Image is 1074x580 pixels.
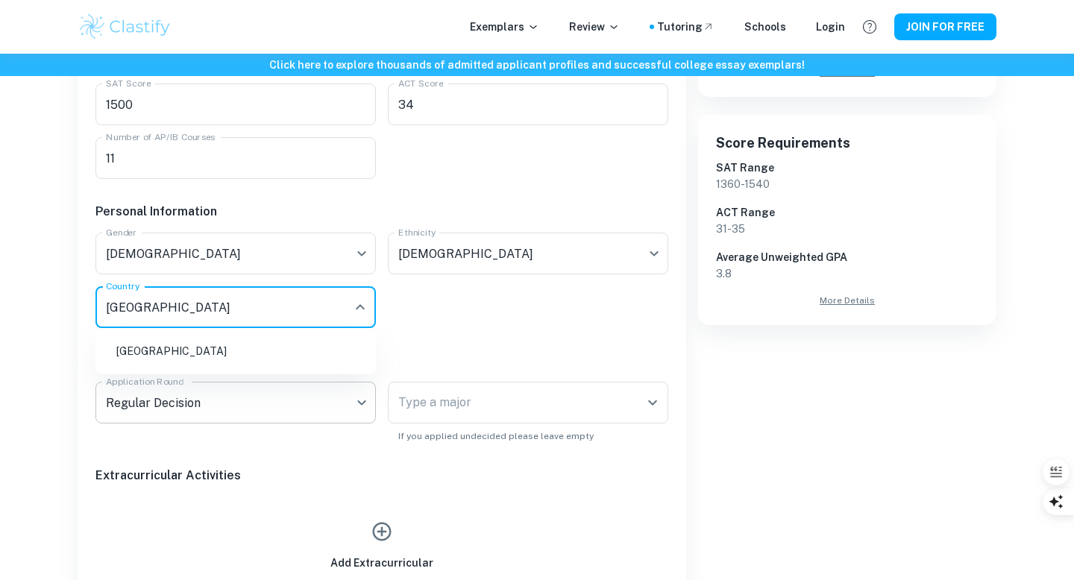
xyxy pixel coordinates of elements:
div: Regular Decision [95,382,376,423]
button: JOIN FOR FREE [894,13,996,40]
h6: Add Extracurricular [330,555,433,571]
li: [GEOGRAPHIC_DATA] [101,334,370,368]
p: Review [569,19,620,35]
h6: Score Requirements [716,133,979,154]
label: Ethnicity [398,226,436,239]
h6: Application Details [95,352,668,370]
h6: Click here to explore thousands of admitted applicant profiles and successful college essay exemp... [3,57,1071,73]
h6: Extracurricular Activities [95,467,668,485]
p: 31 - 35 [716,221,979,237]
a: More Details [716,294,979,307]
p: If you applied undecided please leave empty [398,429,658,443]
h6: Personal Information [95,203,668,221]
label: Gender [106,226,136,239]
a: Login [816,19,845,35]
h6: ACT Range [716,204,979,221]
p: Exemplars [470,19,539,35]
button: Help and Feedback [857,14,882,40]
label: Number of AP/IB Courses [106,130,215,143]
label: SAT Score [106,77,151,89]
label: ACT Score [398,77,444,89]
label: Application Round [106,375,183,388]
div: [DEMOGRAPHIC_DATA] [388,233,668,274]
button: Open [642,392,663,413]
a: Tutoring [657,19,715,35]
p: 1360 - 1540 [716,176,979,192]
img: Clastify logo [78,12,172,42]
h6: SAT Range [716,160,979,176]
a: Schools [744,19,786,35]
div: [DEMOGRAPHIC_DATA] [95,233,376,274]
h6: Average Unweighted GPA [716,249,979,265]
p: 3.8 [716,265,979,282]
label: Country [106,280,140,292]
button: Close [350,297,371,318]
